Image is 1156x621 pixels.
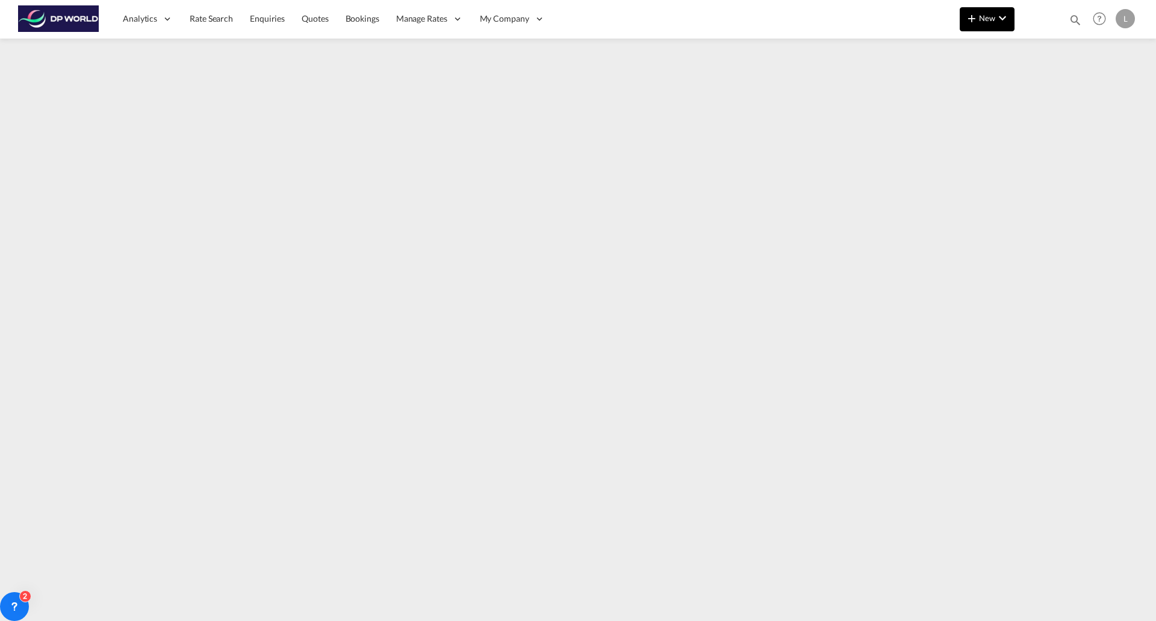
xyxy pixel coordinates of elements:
md-icon: icon-magnify [1069,13,1082,27]
div: L [1116,9,1135,28]
span: My Company [480,13,529,25]
span: Manage Rates [396,13,447,25]
span: Analytics [123,13,157,25]
span: Enquiries [250,13,285,23]
span: Bookings [346,13,379,23]
md-icon: icon-plus 400-fg [965,11,979,25]
div: Help [1089,8,1116,30]
img: c08ca190194411f088ed0f3ba295208c.png [18,5,99,33]
span: New [965,13,1010,23]
md-icon: icon-chevron-down [995,11,1010,25]
div: icon-magnify [1069,13,1082,31]
span: Quotes [302,13,328,23]
span: Rate Search [190,13,233,23]
button: icon-plus 400-fgNewicon-chevron-down [960,7,1015,31]
span: Help [1089,8,1110,29]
